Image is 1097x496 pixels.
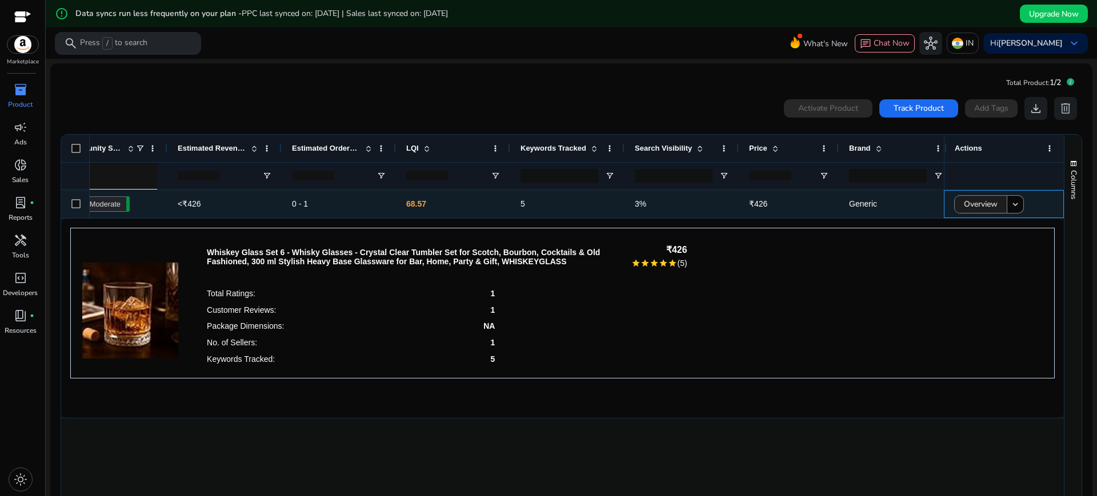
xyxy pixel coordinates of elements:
[14,137,27,147] p: Ads
[12,175,29,185] p: Sales
[491,354,495,364] p: 5
[1010,199,1020,209] mat-icon: keyboard_arrow_down
[3,288,38,298] p: Developers
[491,305,495,314] p: 1
[1067,37,1081,50] span: keyboard_arrow_down
[262,171,271,180] button: Open Filter Menu
[631,259,640,268] mat-icon: star
[635,144,692,152] span: Search Visibility
[860,38,871,50] span: chat
[126,196,130,212] span: 55.52
[14,473,27,486] span: light_mode
[966,33,974,53] p: IN
[990,39,1063,47] p: Hi
[207,321,284,330] p: Package Dimensions:
[377,171,386,180] button: Open Filter Menu
[207,289,255,298] p: Total Ratings:
[668,259,677,268] mat-icon: star
[9,212,33,223] p: Reports
[406,144,419,152] span: LQI
[1020,5,1088,23] button: Upgrade Now
[14,233,27,247] span: handyman
[14,309,27,322] span: book_4
[30,313,34,318] span: fiber_manual_record
[12,250,29,260] p: Tools
[483,321,495,330] p: NA
[292,144,361,152] span: Estimated Orders/Day
[964,192,998,216] span: Overview
[894,102,944,114] span: Track Product
[82,240,178,358] img: 415iqgFuNrL._SS100_.jpg
[1029,102,1043,115] span: download
[955,144,982,152] span: Actions
[521,144,586,152] span: Keywords Tracked
[1068,170,1079,199] span: Columns
[491,289,495,298] p: 1
[934,171,943,180] button: Open Filter Menu
[849,169,927,183] input: Brand Filter Input
[7,36,38,53] img: amazon.svg
[207,338,257,347] p: No. of Sellers:
[998,38,1063,49] b: [PERSON_NAME]
[7,58,39,66] p: Marketplace
[5,325,37,336] p: Resources
[749,199,767,208] span: ₹426
[207,305,276,314] p: Customer Reviews:
[719,171,728,180] button: Open Filter Menu
[924,37,938,50] span: hub
[855,34,915,53] button: chatChat Now
[849,199,877,208] span: Generic
[1050,77,1061,88] span: 1/2
[55,7,69,21] mat-icon: error_outline
[1006,78,1050,87] span: Total Product:
[521,169,598,183] input: Keywords Tracked Filter Input
[292,199,308,208] span: 0 - 1
[605,171,614,180] button: Open Filter Menu
[14,196,27,209] span: lab_profile
[14,271,27,285] span: code_blocks
[952,38,963,49] img: in.svg
[640,259,650,268] mat-icon: star
[63,196,126,212] a: Low - Moderate
[14,158,27,172] span: donut_small
[803,34,848,54] span: What's New
[491,171,500,180] button: Open Filter Menu
[659,259,668,268] mat-icon: star
[75,9,448,19] h5: Data syncs run less frequently on your plan -
[879,99,958,118] button: Track Product
[8,99,33,110] p: Product
[635,199,646,208] span: 3%
[242,8,448,19] span: PPC last synced on: [DATE] | Sales last synced on: [DATE]
[80,37,147,50] p: Press to search
[521,199,525,208] span: 5
[631,244,687,255] h4: ₹426
[874,38,910,49] span: Chat Now
[650,259,659,268] mat-icon: star
[406,192,500,216] p: 68.57
[491,338,495,347] p: 1
[749,144,767,152] span: Price
[64,37,78,50] span: search
[635,169,712,183] input: Search Visibility Filter Input
[1029,8,1079,20] span: Upgrade Now
[178,144,246,152] span: Estimated Revenue/Day
[954,195,1007,213] button: Overview
[677,259,687,268] span: (5)
[178,199,201,208] span: <₹426
[819,171,828,180] button: Open Filter Menu
[207,354,275,364] p: Keywords Tracked:
[1024,97,1047,120] button: download
[30,200,34,205] span: fiber_manual_record
[102,37,113,50] span: /
[207,248,617,266] p: Whiskey Glass Set 6 - Whisky Glasses - Crystal Clear Tumbler Set for Scotch, Bourbon, Cocktails &...
[849,144,871,152] span: Brand
[919,32,942,55] button: hub
[14,83,27,96] span: inventory_2
[63,144,123,152] span: Opportunity Score
[14,120,27,134] span: campaign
